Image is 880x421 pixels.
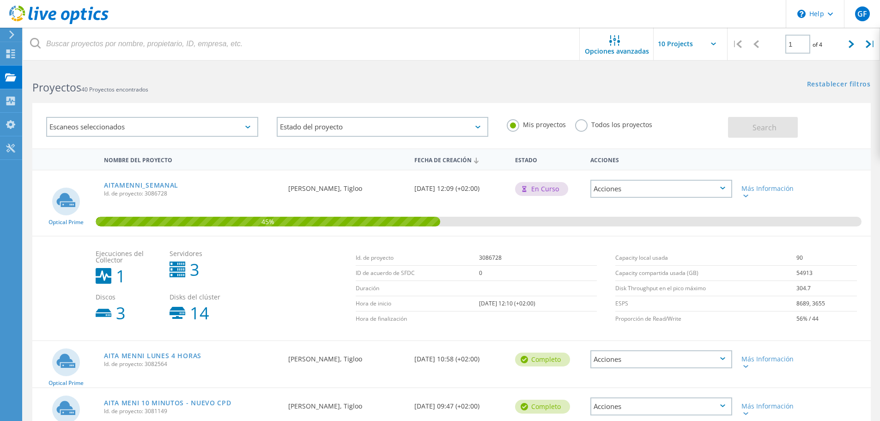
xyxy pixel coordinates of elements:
[190,305,209,322] b: 14
[81,85,148,93] span: 40 Proyectos encontrados
[615,266,796,281] td: Capacity compartida usada (GB)
[728,28,746,61] div: |
[857,10,867,18] span: GF
[515,400,570,414] div: completo
[410,341,510,372] div: [DATE] 10:58 (+02:00)
[796,266,857,281] td: 54913
[507,119,566,128] label: Mis proyectos
[575,119,652,128] label: Todos los proyectos
[356,296,479,311] td: Hora de inicio
[807,81,871,89] a: Restablecer filtros
[479,296,597,311] td: [DATE] 12:10 (+02:00)
[104,400,231,406] a: AITA MENI 10 MINUTOS - NUEVO CPD
[96,217,440,225] span: 45%
[796,311,857,327] td: 56% / 44
[104,191,279,196] span: Id. de proyecto: 3086728
[586,151,737,168] div: Acciones
[104,182,178,189] a: AITAMENNI_SEMANAL
[284,341,409,372] div: [PERSON_NAME], Tigloo
[515,182,568,196] div: En curso
[410,151,510,168] div: Fecha de creación
[46,117,258,137] div: Escaneos seleccionados
[356,281,479,296] td: Duración
[170,250,234,257] span: Servidores
[813,41,822,49] span: of 4
[796,250,857,266] td: 90
[753,122,777,133] span: Search
[590,180,732,198] div: Acciones
[585,48,649,55] span: Opciones avanzadas
[590,397,732,415] div: Acciones
[9,19,109,26] a: Live Optics Dashboard
[104,361,279,367] span: Id. de proyecto: 3082564
[615,311,796,327] td: Proporción de Read/Write
[96,294,160,300] span: Discos
[49,380,84,386] span: Optical Prime
[23,28,580,60] input: Buscar proyectos por nombre, propietario, ID, empresa, etc.
[410,171,510,201] div: [DATE] 12:09 (+02:00)
[615,296,796,311] td: ESPS
[104,353,201,359] a: AITA MENNI LUNES 4 HORAS
[284,171,409,201] div: [PERSON_NAME], Tigloo
[284,388,409,419] div: [PERSON_NAME], Tigloo
[615,281,796,296] td: Disk Throughput en el pico máximo
[861,28,880,61] div: |
[116,268,126,285] b: 1
[99,151,284,168] div: Nombre del proyecto
[796,296,857,311] td: 8689, 3655
[797,10,806,18] svg: \n
[510,151,586,168] div: Estado
[741,356,799,369] div: Más Información
[796,281,857,296] td: 304.7
[741,185,799,198] div: Más Información
[277,117,489,137] div: Estado del proyecto
[356,266,479,281] td: ID de acuerdo de SFDC
[728,117,798,138] button: Search
[96,250,160,263] span: Ejecuciones del Collector
[356,250,479,266] td: Id. de proyecto
[479,250,597,266] td: 3086728
[515,353,570,366] div: completo
[32,80,81,95] b: Proyectos
[356,311,479,327] td: Hora de finalización
[104,409,279,414] span: Id. de proyecto: 3081149
[479,266,597,281] td: 0
[615,250,796,266] td: Capacity local usada
[170,294,234,300] span: Disks del clúster
[190,262,200,278] b: 3
[410,388,510,419] div: [DATE] 09:47 (+02:00)
[49,220,84,225] span: Optical Prime
[741,403,799,416] div: Más Información
[116,305,126,322] b: 3
[590,350,732,368] div: Acciones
